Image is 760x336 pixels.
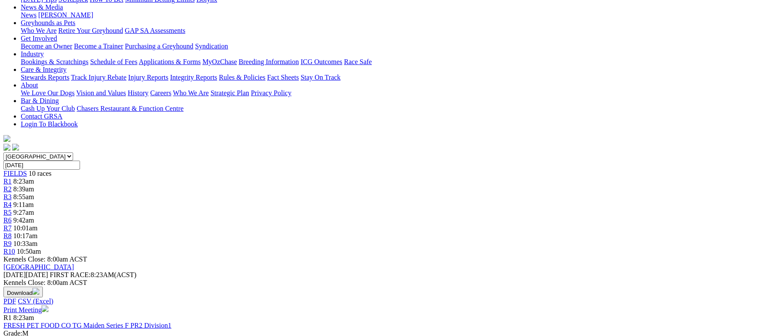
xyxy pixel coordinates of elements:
img: printer.svg [42,305,48,312]
a: FRESH PET FOOD CO TG Maiden Series F PR2 Division1 [3,322,171,329]
span: 10:01am [13,224,38,232]
a: Bookings & Scratchings [21,58,88,65]
a: [PERSON_NAME] [38,11,93,19]
a: Fact Sheets [267,74,299,81]
span: 9:11am [13,201,34,208]
a: Get Involved [21,35,57,42]
a: Cash Up Your Club [21,105,75,112]
a: PDF [3,297,16,305]
a: Bar & Dining [21,97,59,104]
a: Track Injury Rebate [71,74,126,81]
a: Become a Trainer [74,42,123,50]
a: Chasers Restaurant & Function Centre [77,105,183,112]
span: 8:23am [13,314,34,321]
a: [GEOGRAPHIC_DATA] [3,263,74,271]
span: R1 [3,314,12,321]
a: Industry [21,50,44,58]
a: About [21,81,38,89]
span: Kennels Close: 8:00am ACST [3,255,87,263]
input: Select date [3,161,80,170]
span: 8:23AM(ACST) [50,271,136,278]
a: R8 [3,232,12,239]
span: 10:50am [17,248,41,255]
a: Contact GRSA [21,113,62,120]
a: Schedule of Fees [90,58,137,65]
a: Who We Are [173,89,209,97]
a: ICG Outcomes [301,58,342,65]
a: Care & Integrity [21,66,67,73]
a: Breeding Information [239,58,299,65]
div: Industry [21,58,757,66]
div: Care & Integrity [21,74,757,81]
button: Download [3,287,43,297]
img: twitter.svg [12,144,19,151]
a: Who We Are [21,27,57,34]
div: Get Involved [21,42,757,50]
span: 9:27am [13,209,34,216]
a: R5 [3,209,12,216]
a: R4 [3,201,12,208]
a: Race Safe [344,58,372,65]
a: Careers [150,89,171,97]
span: 8:55am [13,193,34,200]
a: Vision and Values [76,89,126,97]
span: [DATE] [3,271,48,278]
span: [DATE] [3,271,26,278]
a: News & Media [21,3,63,11]
div: Bar & Dining [21,105,757,113]
a: CSV (Excel) [18,297,53,305]
span: 8:23am [13,178,34,185]
div: News & Media [21,11,757,19]
a: News [21,11,36,19]
div: Download [3,297,757,305]
a: Login To Blackbook [21,120,78,128]
img: download.svg [32,288,39,295]
a: Stay On Track [301,74,340,81]
a: Injury Reports [128,74,168,81]
a: R3 [3,193,12,200]
img: facebook.svg [3,144,10,151]
a: History [128,89,148,97]
span: 8:39am [13,185,34,193]
div: Greyhounds as Pets [21,27,757,35]
a: FIELDS [3,170,27,177]
a: Become an Owner [21,42,72,50]
a: Print Meeting [3,306,48,313]
a: Retire Your Greyhound [58,27,123,34]
a: Syndication [195,42,228,50]
div: About [21,89,757,97]
span: FIRST RACE: [50,271,90,278]
a: R6 [3,216,12,224]
a: R7 [3,224,12,232]
a: Rules & Policies [219,74,266,81]
span: 10:33am [13,240,38,247]
a: GAP SA Assessments [125,27,186,34]
span: 9:42am [13,216,34,224]
a: Stewards Reports [21,74,69,81]
a: R10 [3,248,15,255]
a: R9 [3,240,12,247]
a: Strategic Plan [211,89,249,97]
img: logo-grsa-white.png [3,135,10,142]
div: Kennels Close: 8:00am ACST [3,279,757,287]
a: Integrity Reports [170,74,217,81]
a: We Love Our Dogs [21,89,74,97]
span: 10:17am [13,232,38,239]
a: R2 [3,185,12,193]
a: Privacy Policy [251,89,292,97]
a: MyOzChase [202,58,237,65]
span: 10 races [29,170,51,177]
a: R1 [3,178,12,185]
a: Applications & Forms [139,58,201,65]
